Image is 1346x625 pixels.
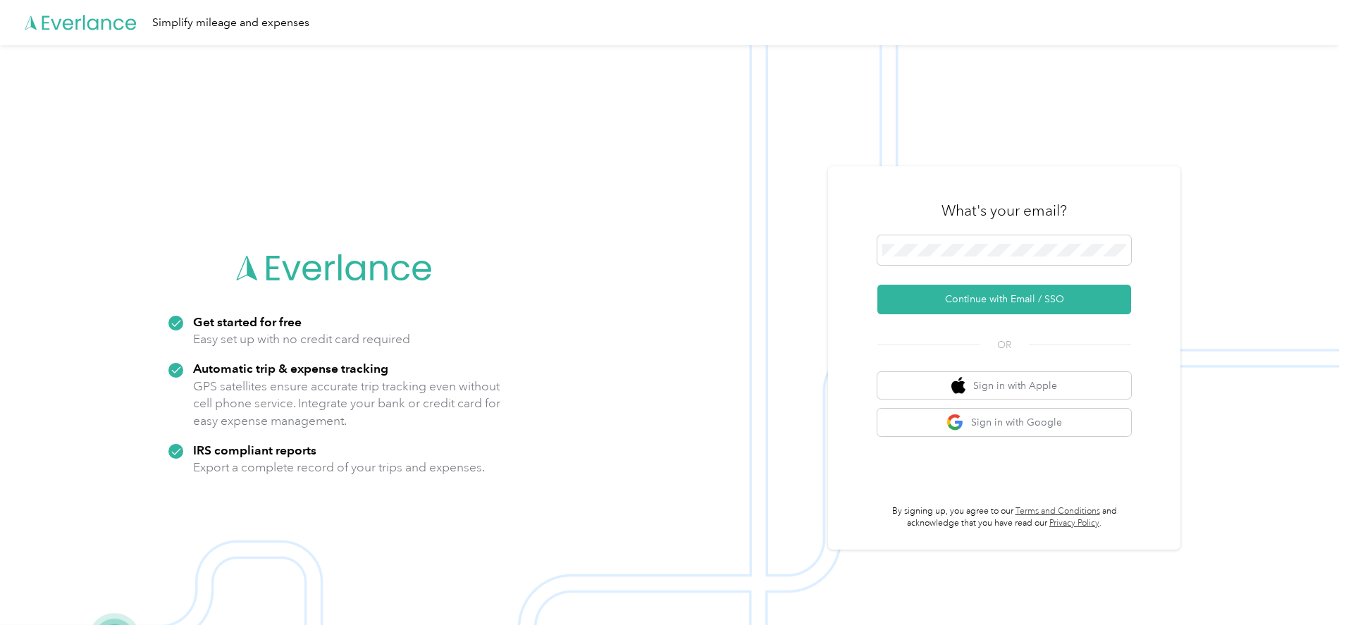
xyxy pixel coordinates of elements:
[193,443,316,457] strong: IRS compliant reports
[951,377,965,395] img: apple logo
[193,378,501,430] p: GPS satellites ensure accurate trip tracking even without cell phone service. Integrate your bank...
[193,314,302,329] strong: Get started for free
[877,409,1131,436] button: google logoSign in with Google
[946,414,964,431] img: google logo
[877,505,1131,530] p: By signing up, you agree to our and acknowledge that you have read our .
[941,201,1067,221] h3: What's your email?
[980,338,1029,352] span: OR
[193,330,410,348] p: Easy set up with no credit card required
[877,285,1131,314] button: Continue with Email / SSO
[193,361,388,376] strong: Automatic trip & expense tracking
[1049,518,1099,528] a: Privacy Policy
[1015,506,1100,516] a: Terms and Conditions
[193,459,485,476] p: Export a complete record of your trips and expenses.
[152,14,309,32] div: Simplify mileage and expenses
[877,372,1131,400] button: apple logoSign in with Apple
